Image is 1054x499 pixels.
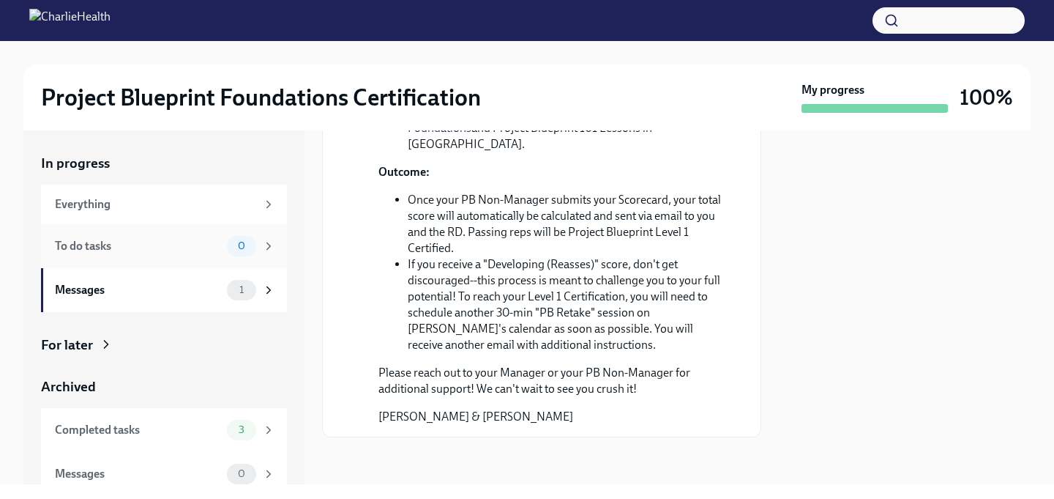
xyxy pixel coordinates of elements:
[41,154,287,173] a: In progress
[55,282,221,298] div: Messages
[41,408,287,452] a: Completed tasks3
[801,82,864,98] strong: My progress
[230,424,253,435] span: 3
[41,185,287,224] a: Everything
[378,409,725,425] p: [PERSON_NAME] & [PERSON_NAME]
[41,83,481,112] h2: Project Blueprint Foundations Certification
[41,377,287,396] a: Archived
[55,466,221,482] div: Messages
[41,452,287,496] a: Messages0
[378,165,430,179] strong: Outcome:
[55,422,221,438] div: Completed tasks
[408,256,725,353] li: If you receive a "Developing (Reasses)" score, don't get discouraged--this process is meant to ch...
[960,84,1013,111] h3: 100%
[408,105,681,135] a: Project Blueprint Foundations
[55,238,221,254] div: To do tasks
[41,268,287,312] a: Messages1
[229,240,254,251] span: 0
[41,224,287,268] a: To do tasks0
[231,284,253,295] span: 1
[378,365,725,397] p: Please reach out to your Manager or your PB Non-Manager for additional support! We can't wait to ...
[29,9,111,32] img: CharlieHealth
[41,336,93,355] div: For later
[229,468,254,479] span: 0
[41,336,287,355] a: For later
[55,196,256,212] div: Everything
[408,192,725,256] li: Once your PB Non-Manager submits your Scorecard, your total score will automatically be calculate...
